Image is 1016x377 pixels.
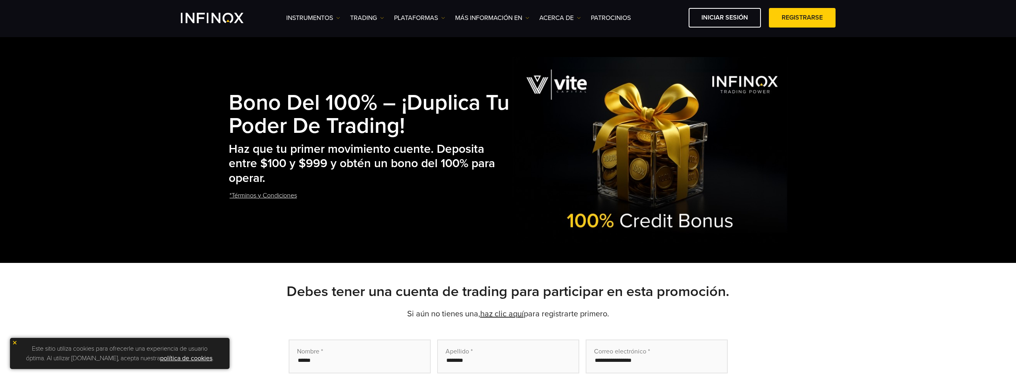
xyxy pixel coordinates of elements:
strong: Debes tener una cuenta de trading para participar en esta promoción. [287,283,729,300]
a: Patrocinios [591,13,631,23]
a: *Términos y Condiciones [229,186,298,205]
a: Iniciar sesión [689,8,761,28]
img: yellow close icon [12,340,18,345]
a: INFINOX Logo [181,13,262,23]
a: ACERCA DE [539,13,581,23]
a: TRADING [350,13,384,23]
p: Este sitio utiliza cookies para ofrecerle una experiencia de usuario óptima. Al utilizar [DOMAIN_... [14,342,226,365]
a: Registrarse [769,8,836,28]
a: Instrumentos [286,13,340,23]
a: política de cookies [160,354,212,362]
h2: Haz que tu primer movimiento cuente. Deposita entre $100 y $999 y obtén un bono del 100% para ope... [229,142,513,186]
a: PLATAFORMAS [394,13,445,23]
strong: Bono del 100% – ¡Duplica tu poder de trading! [229,90,509,139]
p: Si aún no tienes una, para registrarte primero. [229,308,788,320]
a: haz clic aquí [480,309,524,319]
a: Más información en [455,13,529,23]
